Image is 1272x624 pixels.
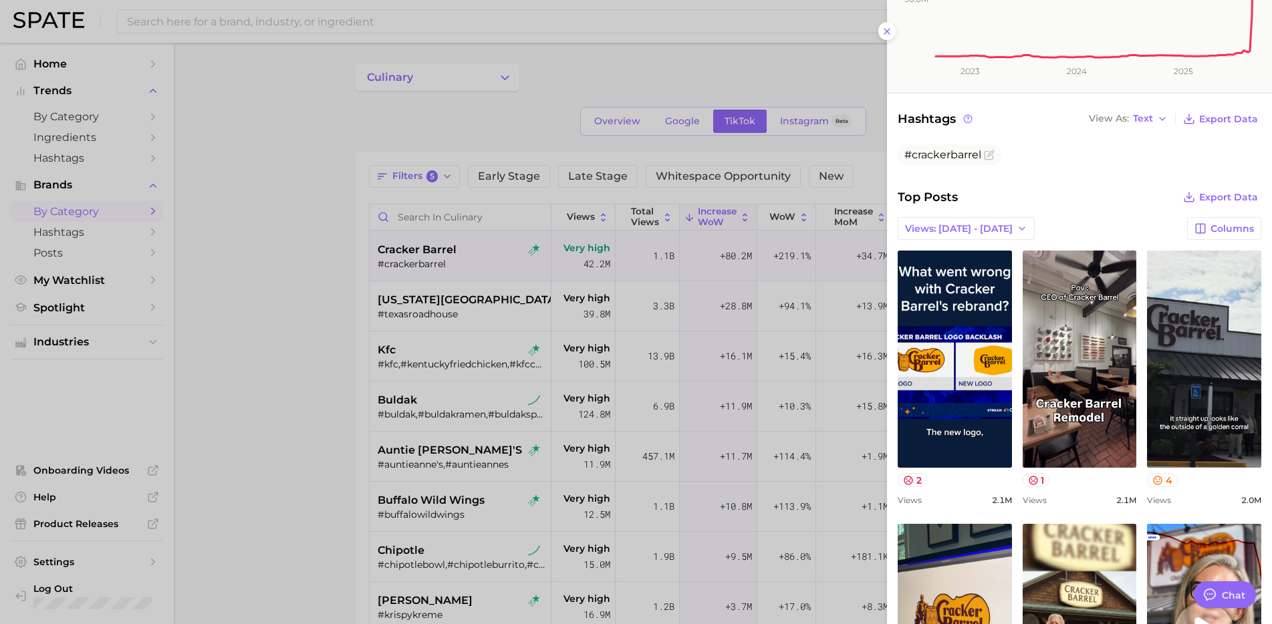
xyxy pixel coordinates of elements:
[1147,473,1178,487] button: 4
[961,66,980,76] tspan: 2023
[1023,495,1047,505] span: Views
[1147,495,1171,505] span: Views
[898,188,958,206] span: Top Posts
[898,473,927,487] button: 2
[1199,192,1258,203] span: Export Data
[1211,223,1254,235] span: Columns
[1086,110,1171,128] button: View AsText
[905,223,1013,235] span: Views: [DATE] - [DATE]
[1067,66,1087,76] tspan: 2024
[984,150,995,160] button: Flag as miscategorized or irrelevant
[1180,188,1261,206] button: Export Data
[1241,495,1261,505] span: 2.0m
[904,148,981,161] span: #crackerbarrel
[1133,115,1153,122] span: Text
[1116,495,1136,505] span: 2.1m
[898,217,1035,240] button: Views: [DATE] - [DATE]
[1174,66,1193,76] tspan: 2025
[1089,115,1129,122] span: View As
[1180,110,1261,128] button: Export Data
[1023,473,1050,487] button: 1
[898,110,975,128] span: Hashtags
[992,495,1012,505] span: 2.1m
[1187,217,1261,240] button: Columns
[1199,114,1258,125] span: Export Data
[898,495,922,505] span: Views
